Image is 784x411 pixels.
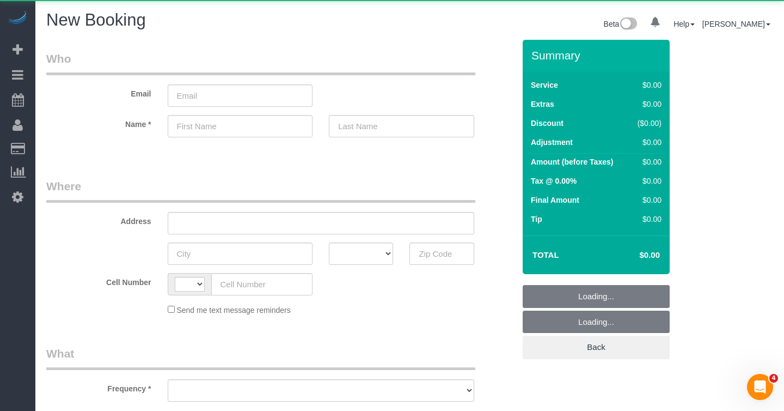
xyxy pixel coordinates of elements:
span: Send me text message reminders [176,306,290,315]
label: Tax @ 0.00% [531,176,577,186]
label: Discount [531,118,563,129]
input: City [168,243,313,265]
legend: Who [46,51,475,75]
input: Cell Number [211,273,313,295]
input: Email [168,84,313,107]
a: Beta [604,20,638,28]
h4: $0.00 [607,251,660,260]
a: Help [673,20,695,28]
input: First Name [168,115,313,137]
label: Final Amount [531,195,579,206]
div: $0.00 [633,99,661,110]
h3: Summary [531,49,664,62]
label: Service [531,80,558,90]
strong: Total [532,250,559,259]
img: Automaid Logo [7,11,28,26]
label: Adjustment [531,137,573,148]
div: $0.00 [633,214,661,225]
label: Amount (before Taxes) [531,156,613,167]
div: $0.00 [633,156,661,167]
div: $0.00 [633,195,661,206]
input: Last Name [329,115,474,137]
legend: Where [46,178,475,203]
label: Tip [531,214,542,225]
iframe: Intercom live chat [747,374,773,400]
label: Frequency * [38,379,160,394]
div: ($0.00) [633,118,661,129]
label: Extras [531,99,554,110]
span: 4 [769,374,778,383]
legend: What [46,346,475,370]
a: [PERSON_NAME] [702,20,770,28]
label: Name * [38,115,160,130]
div: $0.00 [633,80,661,90]
label: Cell Number [38,273,160,288]
span: New Booking [46,10,146,29]
label: Address [38,212,160,227]
label: Email [38,84,160,99]
a: Back [523,336,670,359]
input: Zip Code [409,243,474,265]
div: $0.00 [633,137,661,148]
img: New interface [619,17,637,32]
div: $0.00 [633,176,661,186]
